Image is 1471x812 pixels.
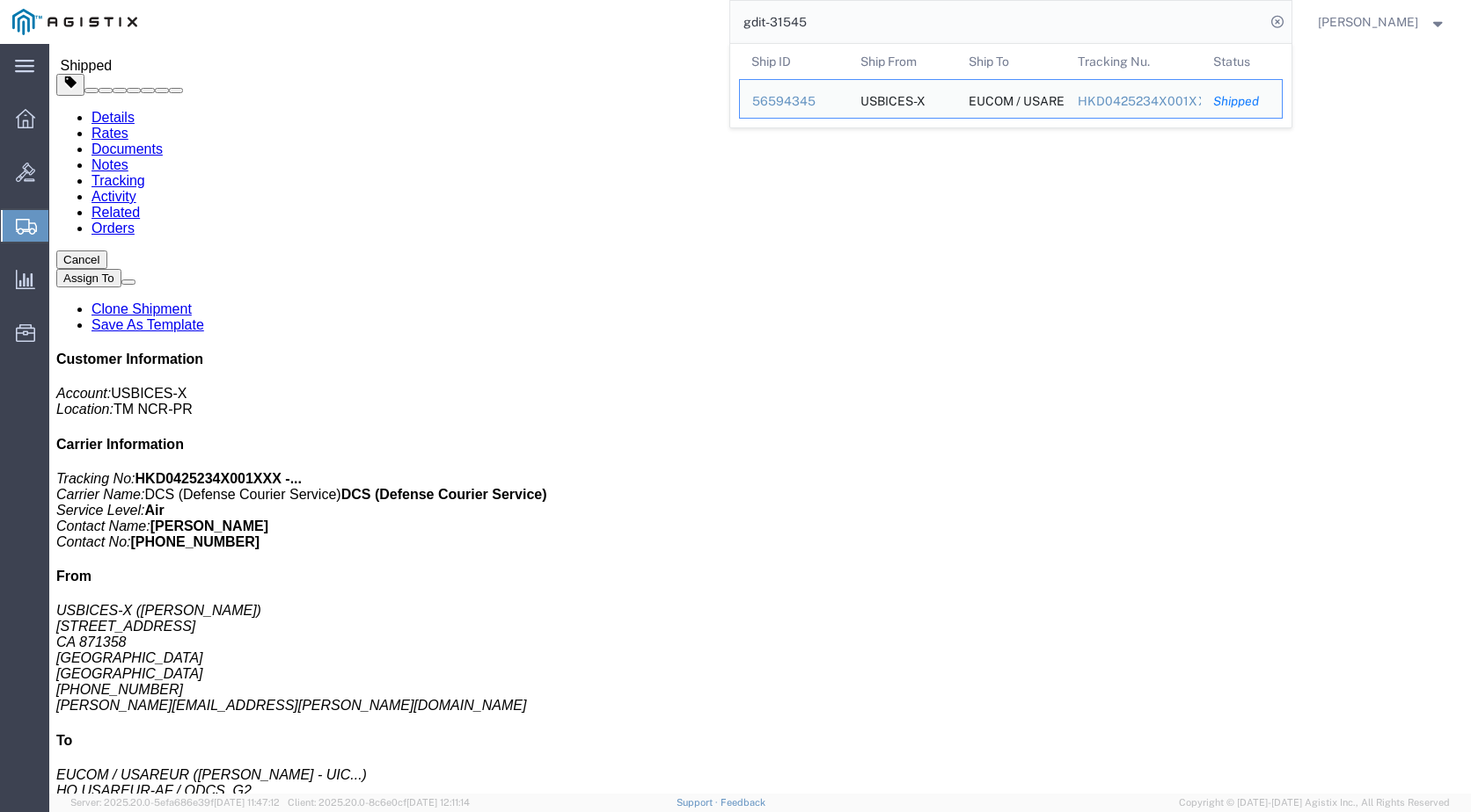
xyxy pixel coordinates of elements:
a: Support [677,797,721,808]
table: Search Results [739,44,1292,127]
th: Tracking Nu. [1065,44,1201,79]
div: HKD0425234X001XXX - HDK0425234X012XXX [1077,92,1189,111]
th: Status [1201,44,1283,79]
div: EUCOM / USAREUR [969,80,1053,118]
div: USBICES-X [860,80,925,118]
input: Search for shipment number, reference number [730,1,1265,43]
button: [PERSON_NAME] [1317,11,1447,33]
span: Kenneth Williams [1318,12,1418,32]
th: Ship To [956,44,1065,79]
th: Ship From [847,44,956,79]
img: logo [12,9,137,35]
div: Shipped [1213,92,1270,111]
iframe: FS Legacy Container [49,44,1471,794]
span: [DATE] 12:11:14 [406,797,470,808]
th: Ship ID [739,44,848,79]
span: [DATE] 11:47:12 [214,797,280,808]
span: Server: 2025.20.0-5efa686e39f [70,797,280,808]
div: 56594345 [752,92,836,111]
a: Feedback [721,797,765,808]
span: Copyright © [DATE]-[DATE] Agistix Inc., All Rights Reserved [1179,795,1450,810]
span: Client: 2025.20.0-8c6e0cf [288,797,470,808]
